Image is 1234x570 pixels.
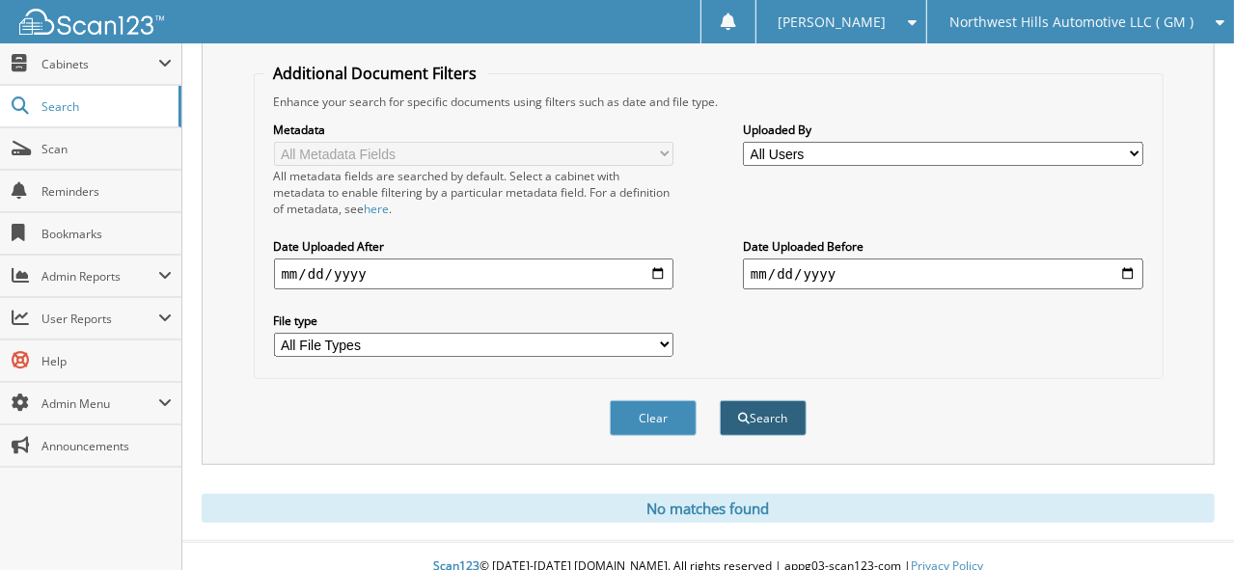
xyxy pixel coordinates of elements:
label: Metadata [274,122,673,138]
img: scan123-logo-white.svg [19,9,164,35]
span: Cabinets [41,56,158,72]
span: Admin Reports [41,268,158,285]
label: Uploaded By [743,122,1142,138]
input: end [743,258,1142,289]
label: File type [274,312,673,329]
span: Admin Menu [41,395,158,412]
div: No matches found [202,494,1215,523]
span: Search [41,98,169,115]
a: here [365,201,390,217]
span: [PERSON_NAME] [779,16,887,28]
span: Northwest Hills Automotive LLC ( GM ) [949,16,1193,28]
span: Announcements [41,438,172,454]
span: Reminders [41,183,172,200]
button: Search [720,400,807,436]
input: start [274,258,673,289]
legend: Additional Document Filters [264,63,487,84]
span: Scan [41,141,172,157]
span: Bookmarks [41,226,172,242]
span: User Reports [41,311,158,327]
label: Date Uploaded After [274,238,673,255]
iframe: Chat Widget [1138,477,1234,570]
div: Enhance your search for specific documents using filters such as date and file type. [264,94,1153,110]
label: Date Uploaded Before [743,238,1142,255]
button: Clear [610,400,697,436]
span: Help [41,353,172,369]
div: All metadata fields are searched by default. Select a cabinet with metadata to enable filtering b... [274,168,673,217]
